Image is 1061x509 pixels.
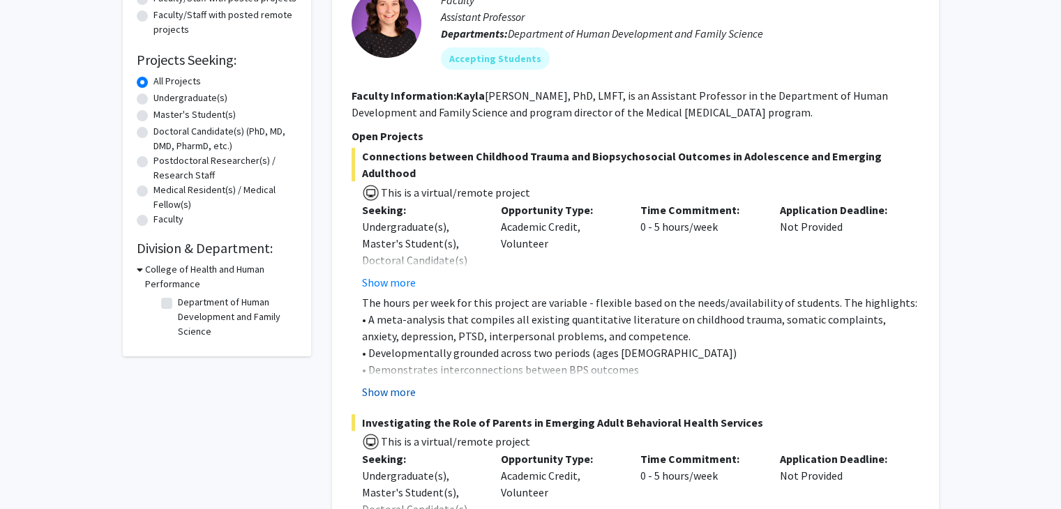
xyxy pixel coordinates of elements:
[490,202,630,291] div: Academic Credit, Volunteer
[362,450,481,467] p: Seeking:
[769,202,909,291] div: Not Provided
[362,218,481,302] div: Undergraduate(s), Master's Student(s), Doctoral Candidate(s) (PhD, MD, DMD, PharmD, etc.)
[352,414,919,431] span: Investigating the Role of Parents in Emerging Adult Behavioral Health Services
[501,450,619,467] p: Opportunity Type:
[508,26,763,40] span: Department of Human Development and Family Science
[137,240,297,257] h2: Division & Department:
[153,91,227,105] label: Undergraduate(s)
[137,52,297,68] h2: Projects Seeking:
[640,450,759,467] p: Time Commitment:
[352,128,919,144] p: Open Projects
[441,8,919,25] p: Assistant Professor
[153,153,297,183] label: Postdoctoral Researcher(s) / Research Staff
[362,311,919,344] p: • A meta-analysis that compiles all existing quantitative literature on childhood trauma, somatic...
[441,26,508,40] b: Departments:
[352,148,919,181] span: Connections between Childhood Trauma and Biopsychosocial Outcomes in Adolescence and Emerging Adu...
[145,262,297,291] h3: College of Health and Human Performance
[362,274,416,291] button: Show more
[362,294,919,311] p: The hours per week for this project are variable - flexible based on the needs/availability of st...
[153,183,297,212] label: Medical Resident(s) / Medical Fellow(s)
[178,295,294,339] label: Department of Human Development and Family Science
[10,446,59,499] iframe: Chat
[352,89,888,119] fg-read-more: [PERSON_NAME], PhD, LMFT, is an Assistant Professor in the Department of Human Development and Fa...
[379,185,530,199] span: This is a virtual/remote project
[780,202,898,218] p: Application Deadline:
[362,344,919,361] p: • Developmentally grounded across two periods (ages [DEMOGRAPHIC_DATA])
[153,212,183,227] label: Faculty
[153,124,297,153] label: Doctoral Candidate(s) (PhD, MD, DMD, PharmD, etc.)
[153,74,201,89] label: All Projects
[379,434,530,448] span: This is a virtual/remote project
[630,202,769,291] div: 0 - 5 hours/week
[362,202,481,218] p: Seeking:
[780,450,898,467] p: Application Deadline:
[153,107,236,122] label: Master's Student(s)
[441,47,550,70] mat-chip: Accepting Students
[153,8,297,37] label: Faculty/Staff with posted remote projects
[352,89,456,102] b: Faculty Information:
[640,202,759,218] p: Time Commitment:
[362,383,416,400] button: Show more
[501,202,619,218] p: Opportunity Type:
[456,89,485,102] b: Kayla
[362,361,919,378] p: • Demonstrates interconnections between BPS outcomes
